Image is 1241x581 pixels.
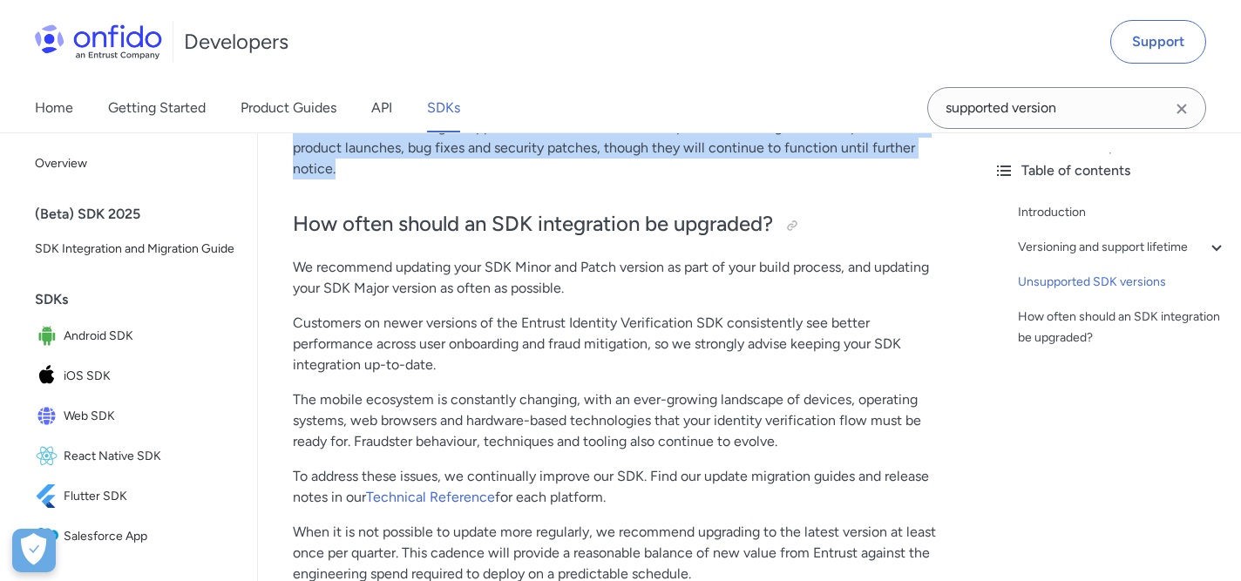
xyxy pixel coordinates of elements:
a: IconReact Native SDKReact Native SDK [28,437,243,476]
a: Unsupported SDK versions [1018,272,1227,293]
p: Versions that are no longer supported will receive no further updates, including feature improvem... [293,117,945,179]
span: iOS SDK [64,364,236,388]
img: IconReact Native SDK [35,444,64,469]
a: Overview [28,146,243,181]
p: To address these issues, we continually improve our SDK. Find our update migration guides and rel... [293,466,945,508]
img: Onfido Logo [35,24,162,59]
a: IconiOS SDKiOS SDK [28,357,243,395]
a: SDK Integration and Migration Guide [28,232,243,267]
a: SDKs [427,84,460,132]
img: IconFlutter SDK [35,484,64,509]
span: Overview [35,153,236,174]
div: Table of contents [993,160,1227,181]
p: The mobile ecosystem is constantly changing, with an ever-growing landscape of devices, operating... [293,389,945,452]
input: Onfido search input field [927,87,1206,129]
a: IconWeb SDKWeb SDK [28,397,243,436]
p: We recommend updating your SDK Minor and Patch version as part of your build process, and updatin... [293,257,945,299]
a: How often should an SDK integration be upgraded? [1018,307,1227,348]
img: IconiOS SDK [35,364,64,388]
span: Android SDK [64,324,236,348]
a: Support [1110,20,1206,64]
a: IconAndroid SDKAndroid SDK [28,317,243,355]
a: Home [35,84,73,132]
p: Customers on newer versions of the Entrust Identity Verification SDK consistently see better perf... [293,313,945,375]
a: Product Guides [241,84,336,132]
h2: How often should an SDK integration be upgraded? [293,210,945,240]
h1: Developers [184,28,288,56]
svg: Clear search field button [1171,98,1192,119]
a: Technical Reference [366,489,495,505]
div: Cookie Preferences [12,529,56,572]
img: IconSalesforce App [35,524,64,549]
a: Versioning and support lifetime [1018,237,1227,258]
span: Web SDK [64,404,236,429]
a: IconFlutter SDKFlutter SDK [28,477,243,516]
button: Open Preferences [12,529,56,572]
div: (Beta) SDK 2025 [35,197,250,232]
a: Getting Started [108,84,206,132]
span: SDK Integration and Migration Guide [35,239,236,260]
a: Introduction [1018,202,1227,223]
a: API [371,84,392,132]
span: Flutter SDK [64,484,236,509]
img: IconAndroid SDK [35,324,64,348]
span: Salesforce App [64,524,236,549]
div: SDKs [35,282,250,317]
img: IconWeb SDK [35,404,64,429]
span: React Native SDK [64,444,236,469]
a: IconSalesforce AppSalesforce App [28,517,243,556]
